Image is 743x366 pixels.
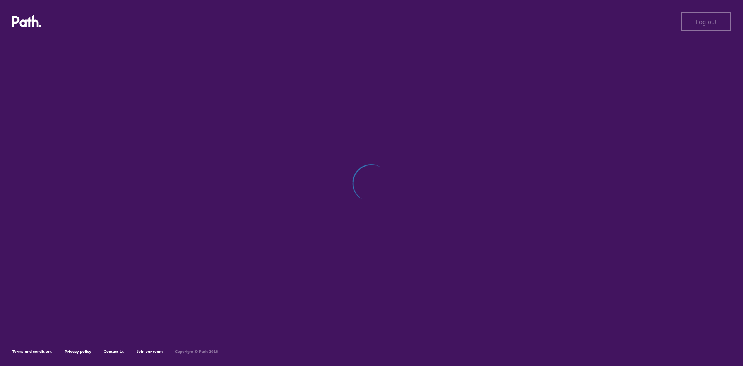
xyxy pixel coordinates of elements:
button: Log out [681,12,731,31]
a: Terms and conditions [12,349,52,354]
a: Contact Us [104,349,124,354]
a: Join our team [137,349,163,354]
a: Privacy policy [65,349,91,354]
span: Log out [695,18,717,25]
h6: Copyright © Path 2018 [175,349,218,354]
